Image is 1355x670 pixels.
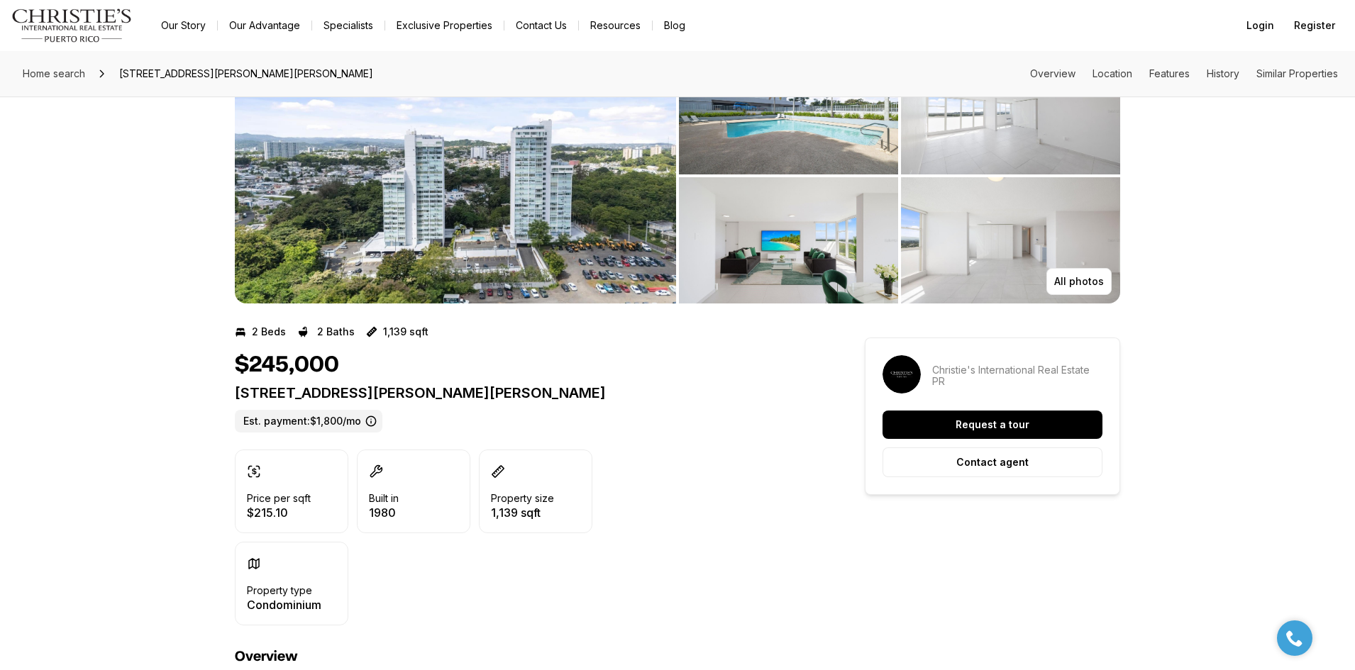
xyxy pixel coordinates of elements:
[1054,276,1104,287] p: All photos
[252,326,286,337] p: 2 Beds
[491,493,554,504] p: Property size
[235,410,382,432] label: Est. payment: $1,800/mo
[369,507,399,518] p: 1980
[23,67,85,79] span: Home search
[218,16,311,35] a: Our Advantage
[247,493,311,504] p: Price per sqft
[1030,67,1075,79] a: Skip to: Overview
[312,16,385,35] a: Specialists
[247,599,321,610] p: Condominium
[1207,67,1239,79] a: Skip to: History
[1149,67,1190,79] a: Skip to: Features
[235,48,676,303] button: View image gallery
[491,507,554,518] p: 1,139 sqft
[653,16,697,35] a: Blog
[114,62,379,85] span: [STREET_ADDRESS][PERSON_NAME][PERSON_NAME]
[679,177,898,303] button: View image gallery
[235,48,1120,303] div: Listing Photos
[883,411,1102,439] button: Request a tour
[1046,268,1112,295] button: All photos
[901,48,1120,174] button: View image gallery
[150,16,217,35] a: Our Story
[504,16,578,35] button: Contact Us
[369,493,399,504] p: Built in
[956,457,1029,468] p: Contact agent
[1294,20,1335,31] span: Register
[17,62,91,85] a: Home search
[1246,20,1274,31] span: Login
[247,585,312,596] p: Property type
[1238,11,1283,40] button: Login
[932,364,1102,387] p: Christie's International Real Estate PR
[235,48,676,303] li: 1 of 6
[679,48,898,174] button: View image gallery
[956,419,1029,430] p: Request a tour
[679,48,1120,303] li: 2 of 6
[1256,67,1338,79] a: Skip to: Similar Properties
[11,9,133,43] img: logo
[235,352,339,379] h1: $245,000
[235,648,814,665] h4: Overview
[235,384,814,401] p: [STREET_ADDRESS][PERSON_NAME][PERSON_NAME]
[1093,67,1132,79] a: Skip to: Location
[247,507,311,518] p: $215.10
[1030,68,1338,79] nav: Page section menu
[385,16,504,35] a: Exclusive Properties
[317,326,355,337] p: 2 Baths
[383,326,428,337] p: 1,139 sqft
[901,177,1120,303] button: View image gallery
[1285,11,1344,40] button: Register
[579,16,652,35] a: Resources
[883,447,1102,477] button: Contact agent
